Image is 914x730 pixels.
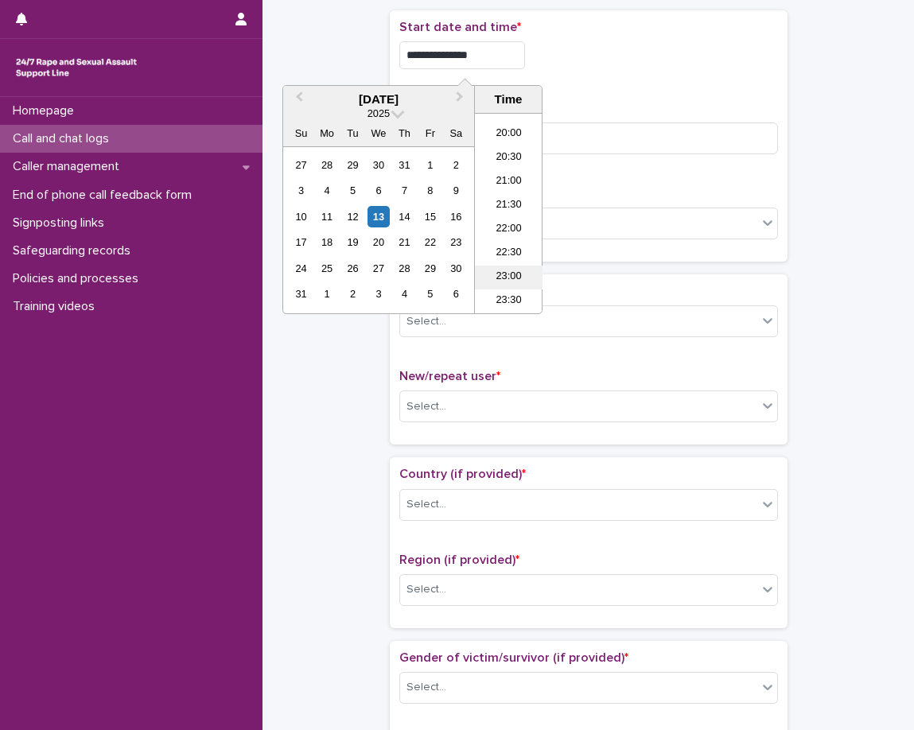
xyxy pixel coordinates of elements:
[419,180,441,201] div: Choose Friday, August 8th, 2025
[6,216,117,231] p: Signposting links
[445,258,467,279] div: Choose Saturday, August 30th, 2025
[316,180,337,201] div: Choose Monday, August 4th, 2025
[399,553,519,566] span: Region (if provided)
[394,283,415,305] div: Choose Thursday, September 4th, 2025
[290,180,312,201] div: Choose Sunday, August 3rd, 2025
[316,154,337,176] div: Choose Monday, July 28th, 2025
[283,92,474,107] div: [DATE]
[368,180,389,201] div: Choose Wednesday, August 6th, 2025
[13,52,140,83] img: rhQMoQhaT3yELyF149Cw
[6,131,122,146] p: Call and chat logs
[406,679,446,696] div: Select...
[406,313,446,330] div: Select...
[406,581,446,598] div: Select...
[342,283,364,305] div: Choose Tuesday, September 2nd, 2025
[6,159,132,174] p: Caller management
[368,231,389,253] div: Choose Wednesday, August 20th, 2025
[419,154,441,176] div: Choose Friday, August 1st, 2025
[316,283,337,305] div: Choose Monday, September 1st, 2025
[288,152,469,307] div: month 2025-08
[368,258,389,279] div: Choose Wednesday, August 27th, 2025
[445,180,467,201] div: Choose Saturday, August 9th, 2025
[419,122,441,144] div: Fr
[445,231,467,253] div: Choose Saturday, August 23rd, 2025
[394,206,415,227] div: Choose Thursday, August 14th, 2025
[290,122,312,144] div: Su
[316,122,337,144] div: Mo
[399,370,500,382] span: New/repeat user
[394,258,415,279] div: Choose Thursday, August 28th, 2025
[342,180,364,201] div: Choose Tuesday, August 5th, 2025
[394,231,415,253] div: Choose Thursday, August 21st, 2025
[368,154,389,176] div: Choose Wednesday, July 30th, 2025
[406,398,446,415] div: Select...
[475,242,543,266] li: 22:30
[399,468,526,480] span: Country (if provided)
[445,122,467,144] div: Sa
[394,154,415,176] div: Choose Thursday, July 31st, 2025
[342,154,364,176] div: Choose Tuesday, July 29th, 2025
[6,103,87,118] p: Homepage
[449,87,474,113] button: Next Month
[475,170,543,194] li: 21:00
[445,206,467,227] div: Choose Saturday, August 16th, 2025
[394,180,415,201] div: Choose Thursday, August 7th, 2025
[475,146,543,170] li: 20:30
[316,231,337,253] div: Choose Monday, August 18th, 2025
[290,283,312,305] div: Choose Sunday, August 31st, 2025
[419,206,441,227] div: Choose Friday, August 15th, 2025
[316,206,337,227] div: Choose Monday, August 11th, 2025
[475,218,543,242] li: 22:00
[6,299,107,314] p: Training videos
[445,154,467,176] div: Choose Saturday, August 2nd, 2025
[445,283,467,305] div: Choose Saturday, September 6th, 2025
[342,258,364,279] div: Choose Tuesday, August 26th, 2025
[368,122,389,144] div: We
[290,154,312,176] div: Choose Sunday, July 27th, 2025
[419,231,441,253] div: Choose Friday, August 22nd, 2025
[475,194,543,218] li: 21:30
[475,266,543,289] li: 23:00
[406,496,446,513] div: Select...
[6,243,143,258] p: Safeguarding records
[290,231,312,253] div: Choose Sunday, August 17th, 2025
[342,122,364,144] div: Tu
[419,258,441,279] div: Choose Friday, August 29th, 2025
[316,258,337,279] div: Choose Monday, August 25th, 2025
[368,206,389,227] div: Choose Wednesday, August 13th, 2025
[475,122,543,146] li: 20:00
[6,271,151,286] p: Policies and processes
[394,122,415,144] div: Th
[342,231,364,253] div: Choose Tuesday, August 19th, 2025
[290,206,312,227] div: Choose Sunday, August 10th, 2025
[399,651,628,664] span: Gender of victim/survivor (if provided)
[399,21,521,33] span: Start date and time
[290,258,312,279] div: Choose Sunday, August 24th, 2025
[6,188,204,203] p: End of phone call feedback form
[475,289,543,313] li: 23:30
[479,92,538,107] div: Time
[342,206,364,227] div: Choose Tuesday, August 12th, 2025
[285,87,310,113] button: Previous Month
[419,283,441,305] div: Choose Friday, September 5th, 2025
[368,107,390,119] span: 2025
[368,283,389,305] div: Choose Wednesday, September 3rd, 2025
